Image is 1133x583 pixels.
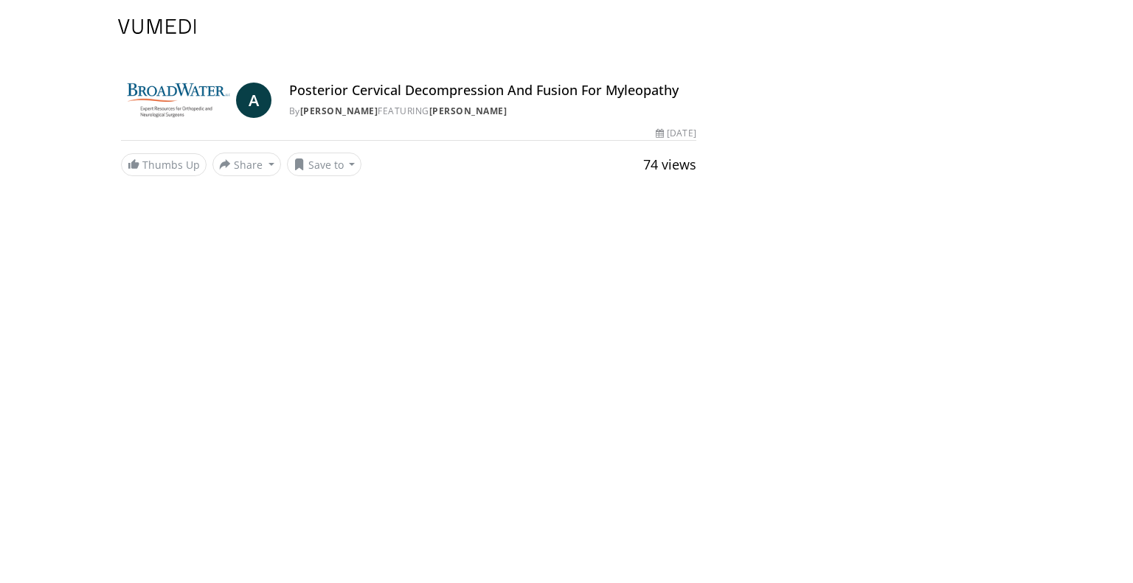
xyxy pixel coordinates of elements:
[429,105,507,117] a: [PERSON_NAME]
[236,83,271,118] a: A
[118,19,196,34] img: VuMedi Logo
[121,83,230,118] img: BroadWater
[287,153,362,176] button: Save to
[656,127,696,140] div: [DATE]
[300,105,378,117] a: [PERSON_NAME]
[212,153,281,176] button: Share
[289,83,696,99] h4: Posterior Cervical Decompression And Fusion For Myleopathy
[121,153,207,176] a: Thumbs Up
[289,105,696,118] div: By FEATURING
[643,156,696,173] span: 74 views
